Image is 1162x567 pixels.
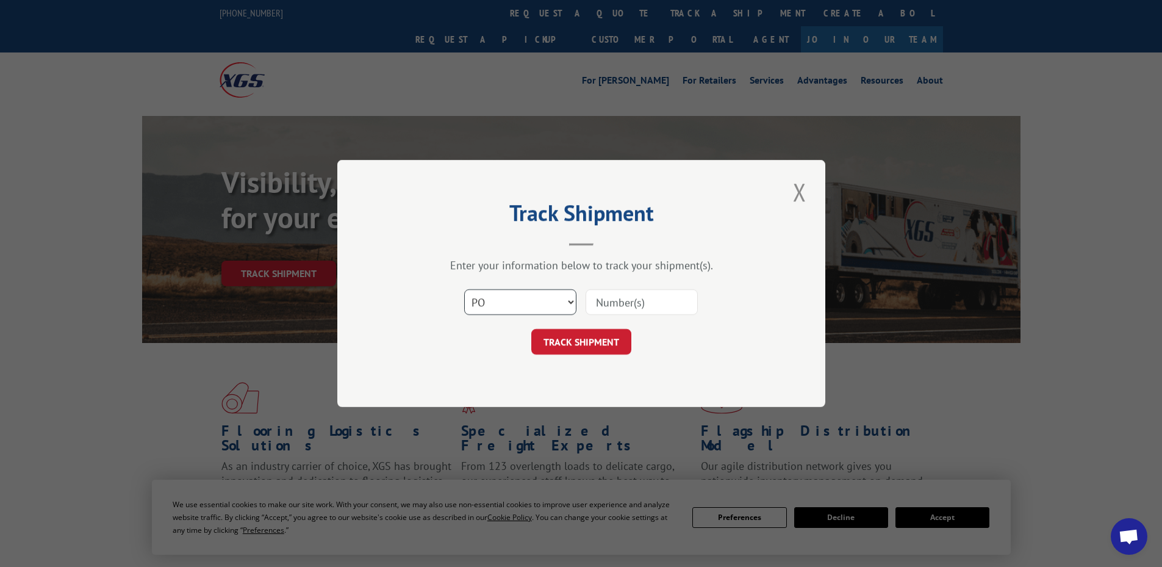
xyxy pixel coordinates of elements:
a: Open chat [1111,518,1147,555]
div: Enter your information below to track your shipment(s). [398,258,764,272]
button: TRACK SHIPMENT [531,329,631,355]
h2: Track Shipment [398,204,764,228]
input: Number(s) [586,289,698,315]
button: Close modal [789,175,810,209]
